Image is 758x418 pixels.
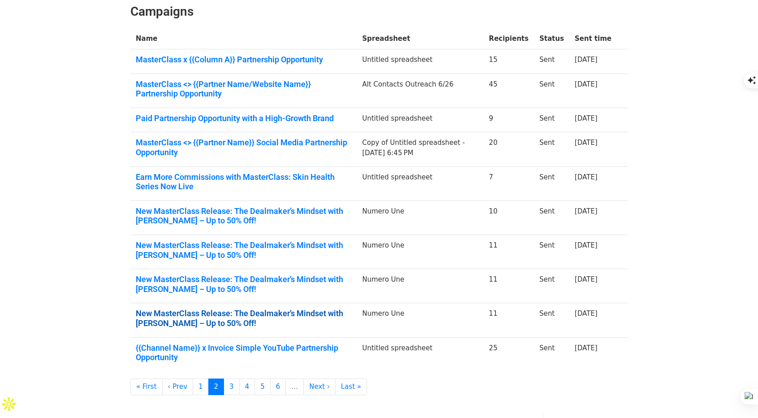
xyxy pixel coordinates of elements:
[357,166,484,200] td: Untitled spreadsheet
[303,379,336,395] a: Next ›
[335,379,367,395] a: Last »
[136,172,352,192] a: Earn More Commissions with MasterClass: Skin Health Series Now Live
[534,166,569,200] td: Sent
[357,303,484,337] td: Numero Une
[483,303,534,337] td: 11
[357,74,484,108] td: Alt Contacts Outreach 6/26
[357,200,484,235] td: Numero Une
[483,108,534,132] td: 9
[162,379,194,395] a: ‹ Prev
[575,309,598,318] a: [DATE]
[270,379,286,395] a: 6
[483,269,534,303] td: 11
[483,74,534,108] td: 45
[483,132,534,166] td: 20
[357,28,484,49] th: Spreadsheet
[357,337,484,371] td: Untitled spreadsheet
[136,113,352,123] a: Paid Partnership Opportunity with a High-Growth Brand
[534,269,569,303] td: Sent
[357,235,484,269] td: Numero Une
[136,240,352,260] a: New MasterClass Release: The Dealmaker’s Mindset with [PERSON_NAME] – Up to 50% Off!
[483,337,534,371] td: 25
[575,275,598,283] a: [DATE]
[136,138,352,157] a: MasterClass <> {{Partner Name}} Social Media Partnership Opportunity
[534,132,569,166] td: Sent
[136,79,352,99] a: MasterClass <> {{Partner Name/Website Name}} Partnership Opportunity
[575,56,598,64] a: [DATE]
[534,235,569,269] td: Sent
[575,241,598,249] a: [DATE]
[130,4,628,19] h2: Campaigns
[534,303,569,337] td: Sent
[534,49,569,74] td: Sent
[136,55,352,65] a: MasterClass x {{Column A}} Partnership Opportunity
[483,235,534,269] td: 11
[483,166,534,200] td: 7
[534,200,569,235] td: Sent
[136,343,352,362] a: {{Channel Name}} x Invoice Simple YouTube Partnership Opportunity
[193,379,209,395] a: 1
[575,80,598,88] a: [DATE]
[483,49,534,74] td: 15
[483,200,534,235] td: 10
[130,379,163,395] a: « First
[136,274,352,294] a: New MasterClass Release: The Dealmaker’s Mindset with [PERSON_NAME] – Up to 50% Off!
[575,207,598,215] a: [DATE]
[483,28,534,49] th: Recipients
[357,49,484,74] td: Untitled spreadsheet
[575,344,598,352] a: [DATE]
[575,114,598,122] a: [DATE]
[357,132,484,166] td: Copy of Untitled spreadsheet - [DATE] 6:45 PM
[239,379,255,395] a: 4
[136,309,352,328] a: New MasterClass Release: The Dealmaker’s Mindset with [PERSON_NAME] – Up to 50% Off!
[130,28,357,49] th: Name
[254,379,271,395] a: 5
[569,28,617,49] th: Sent time
[534,74,569,108] td: Sent
[357,269,484,303] td: Numero Une
[713,375,758,418] iframe: Chat Widget
[136,206,352,226] a: New MasterClass Release: The Dealmaker’s Mindset with [PERSON_NAME] – Up to 50% Off!
[575,139,598,147] a: [DATE]
[357,108,484,132] td: Untitled spreadsheet
[534,337,569,371] td: Sent
[575,173,598,181] a: [DATE]
[534,108,569,132] td: Sent
[208,379,224,395] a: 2
[534,28,569,49] th: Status
[224,379,240,395] a: 3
